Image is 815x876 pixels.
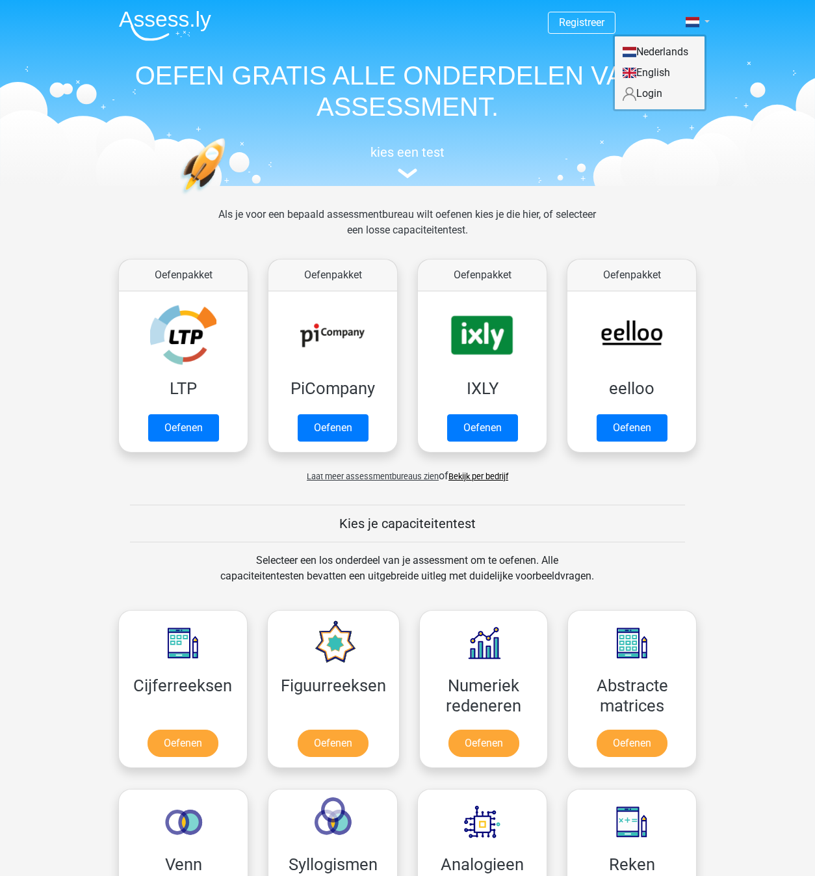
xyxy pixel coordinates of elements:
[615,42,705,62] a: Nederlands
[448,471,508,481] a: Bekijk per bedrijf
[597,414,667,442] a: Oefenen
[119,10,211,41] img: Assessly
[109,458,706,484] div: of
[615,62,705,83] a: English
[559,16,604,29] a: Registreer
[208,207,606,254] div: Als je voor een bepaald assessmentbureau wilt oefenen kies je die hier, of selecteer een losse ca...
[447,414,518,442] a: Oefenen
[298,414,369,442] a: Oefenen
[148,414,219,442] a: Oefenen
[180,138,276,256] img: oefenen
[398,168,417,178] img: assessment
[615,83,705,104] a: Login
[130,516,685,531] h5: Kies je capaciteitentest
[109,60,706,122] h1: OEFEN GRATIS ALLE ONDERDELEN VAN JE ASSESSMENT.
[148,730,218,757] a: Oefenen
[109,144,706,179] a: kies een test
[597,730,667,757] a: Oefenen
[208,553,606,600] div: Selecteer een los onderdeel van je assessment om te oefenen. Alle capaciteitentesten bevatten een...
[109,144,706,160] h5: kies een test
[298,730,369,757] a: Oefenen
[448,730,519,757] a: Oefenen
[307,471,439,481] span: Laat meer assessmentbureaus zien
